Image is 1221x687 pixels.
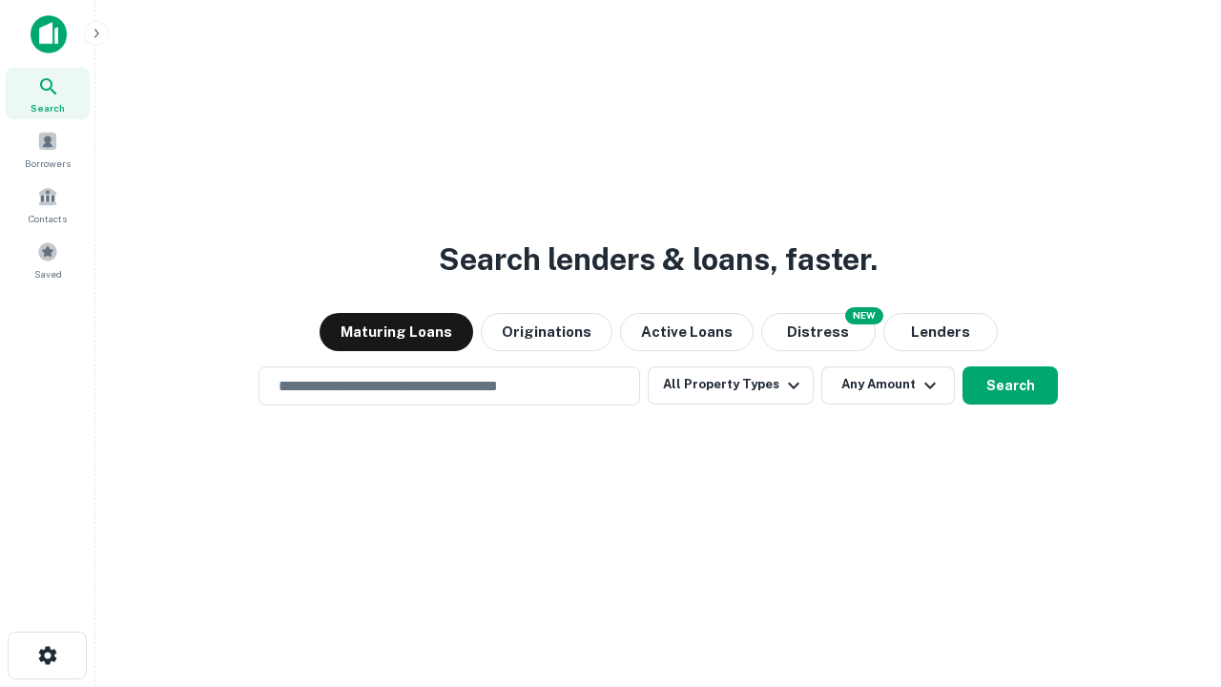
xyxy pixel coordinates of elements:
button: All Property Types [648,366,814,405]
a: Saved [6,234,90,285]
span: Saved [34,266,62,281]
button: Originations [481,313,612,351]
a: Borrowers [6,123,90,175]
span: Contacts [29,211,67,226]
button: Lenders [883,313,998,351]
iframe: Chat Widget [1126,534,1221,626]
img: capitalize-icon.png [31,15,67,53]
span: Search [31,100,65,115]
button: Search [962,366,1058,405]
a: Search [6,68,90,119]
button: Maturing Loans [320,313,473,351]
div: NEW [845,307,883,324]
span: Borrowers [25,156,71,171]
button: Search distressed loans with lien and other non-mortgage details. [761,313,876,351]
a: Contacts [6,178,90,230]
button: Active Loans [620,313,754,351]
button: Any Amount [821,366,955,405]
h3: Search lenders & loans, faster. [439,237,878,282]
